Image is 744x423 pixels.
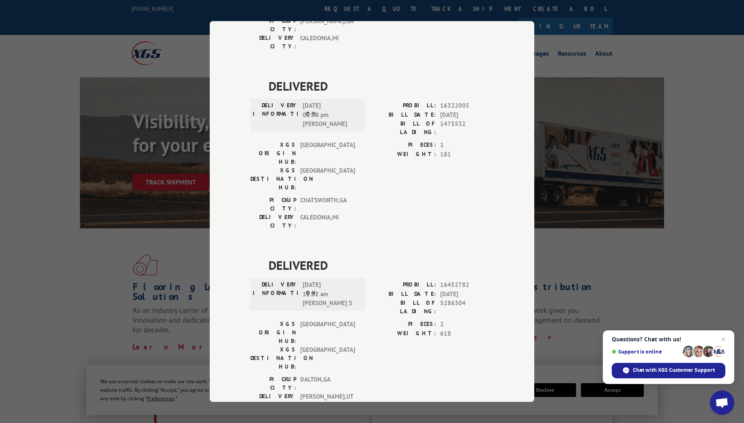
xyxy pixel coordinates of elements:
label: DELIVERY CITY: [250,392,296,409]
label: BILL DATE: [372,290,436,299]
span: 5286304 [440,299,494,316]
label: PROBILL: [372,280,436,290]
label: DELIVERY CITY: [250,213,296,230]
span: DALTON , GA [300,375,355,392]
div: Chat with XGS Customer Support [612,363,725,378]
span: 1 [440,141,494,150]
label: XGS DESTINATION HUB: [250,345,296,371]
span: [GEOGRAPHIC_DATA] [300,141,355,166]
label: WEIGHT: [372,150,436,159]
label: PICKUP CITY: [250,196,296,213]
span: CALEDONIA , MI [300,34,355,51]
span: CALEDONIA , MI [300,213,355,230]
span: [PERSON_NAME] , UT [300,392,355,409]
label: WEIGHT: [372,329,436,338]
span: 16322005 [440,101,494,111]
label: BILL OF LADING: [372,119,436,137]
span: [GEOGRAPHIC_DATA] [300,166,355,192]
span: 16452782 [440,280,494,290]
span: Close chat [718,334,728,344]
span: 181 [440,150,494,159]
span: DELIVERED [269,256,494,274]
span: Chat with XGS Customer Support [633,367,715,374]
label: XGS ORIGIN HUB: [250,320,296,345]
span: [DATE] [440,290,494,299]
span: [DATE] 02:00 pm [PERSON_NAME] [303,101,357,129]
label: BILL OF LADING: [372,299,436,316]
label: PROBILL: [372,101,436,111]
label: PIECES: [372,141,436,150]
span: [GEOGRAPHIC_DATA] [300,320,355,345]
label: PIECES: [372,320,436,329]
label: PICKUP CITY: [250,17,296,34]
label: DELIVERY INFORMATION: [253,280,299,308]
label: DELIVERY INFORMATION: [253,101,299,129]
label: XGS ORIGIN HUB: [250,141,296,166]
label: BILL DATE: [372,111,436,120]
span: CHATSWORTH , GA [300,196,355,213]
span: 618 [440,329,494,338]
label: DELIVERY CITY: [250,34,296,51]
label: XGS DESTINATION HUB: [250,166,296,192]
span: [GEOGRAPHIC_DATA] [300,345,355,371]
span: [DATE] 11:52 am [PERSON_NAME] S [303,280,357,308]
span: Questions? Chat with us! [612,336,725,343]
span: [PERSON_NAME] , GA [300,17,355,34]
span: DELIVERED [269,77,494,95]
label: PICKUP CITY: [250,375,296,392]
span: Support is online [612,349,680,355]
div: Open chat [710,390,734,415]
span: [DATE] [440,111,494,120]
span: 1475532 [440,119,494,137]
span: 2 [440,320,494,329]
